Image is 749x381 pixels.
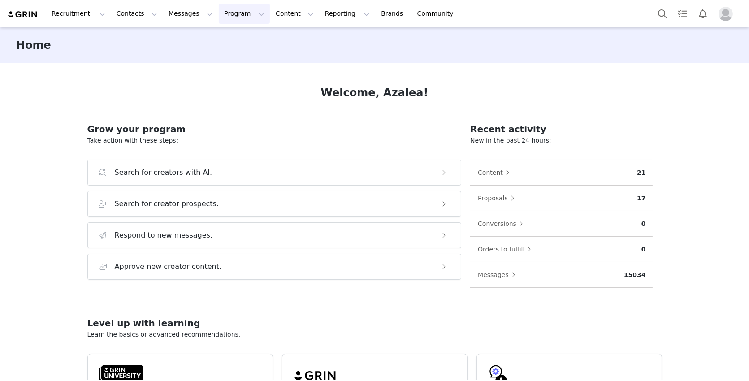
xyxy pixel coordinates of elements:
button: Content [270,4,319,24]
h3: Respond to new messages. [115,230,213,241]
button: Search for creators with AI. [87,160,462,186]
button: Messages [477,268,520,282]
h1: Welcome, Azalea! [321,85,429,101]
button: Program [219,4,270,24]
button: Reporting [320,4,375,24]
button: Notifications [693,4,713,24]
a: Community [412,4,463,24]
button: Contacts [111,4,163,24]
h2: Recent activity [470,122,653,136]
h3: Search for creator prospects. [115,199,219,209]
img: grin logo [7,10,39,19]
a: Tasks [673,4,693,24]
p: 17 [637,194,645,203]
p: 21 [637,168,645,178]
p: 15034 [624,270,646,280]
button: Respond to new messages. [87,222,462,248]
button: Conversions [477,216,528,231]
h3: Search for creators with AI. [115,167,212,178]
h3: Approve new creator content. [115,261,222,272]
button: Search [653,4,672,24]
button: Search for creator prospects. [87,191,462,217]
p: Learn the basics or advanced recommendations. [87,330,662,339]
h2: Level up with learning [87,316,662,330]
img: placeholder-profile.jpg [719,7,733,21]
p: 0 [641,219,646,229]
button: Proposals [477,191,519,205]
button: Profile [713,7,742,21]
button: Messages [163,4,218,24]
button: Content [477,165,514,180]
h2: Grow your program [87,122,462,136]
button: Approve new creator content. [87,254,462,280]
a: Brands [376,4,411,24]
p: New in the past 24 hours: [470,136,653,145]
h3: Home [16,37,51,53]
button: Recruitment [46,4,111,24]
p: 0 [641,245,646,254]
button: Orders to fulfill [477,242,536,256]
p: Take action with these steps: [87,136,462,145]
